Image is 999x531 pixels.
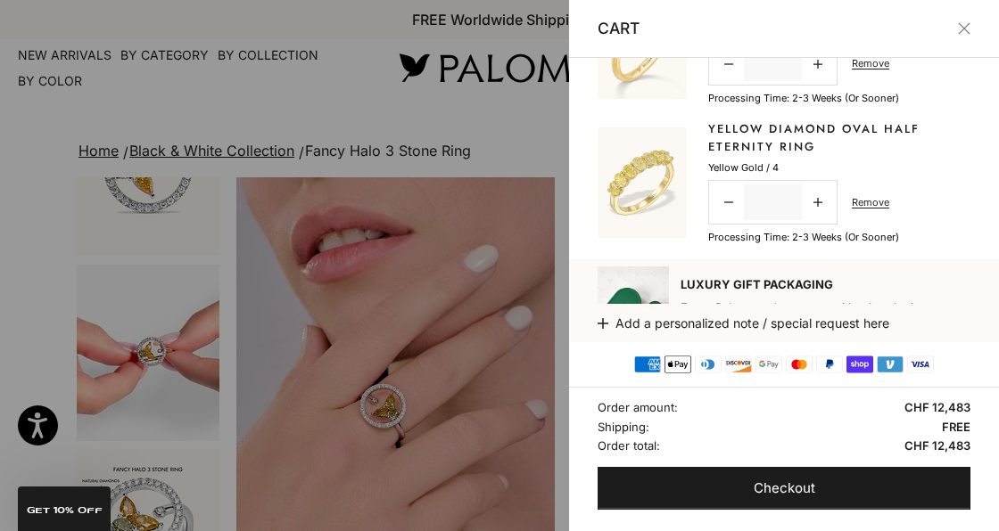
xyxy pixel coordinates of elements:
[708,90,899,106] p: Processing time: 2-3 weeks (or sooner)
[708,120,970,155] a: Yellow Diamond Oval Half Eternity Ring
[852,55,889,71] a: Remove
[744,184,802,220] input: Change quantity
[598,467,970,510] button: Checkout
[942,418,970,437] span: FREE
[904,437,970,455] span: CHF 12,483
[598,398,678,417] span: Order amount:
[708,159,779,176] p: Yellow Gold / 4
[598,304,970,342] button: Add a personalized note / special request here
[598,127,687,238] img: #YellowGold
[598,418,649,437] span: Shipping:
[904,398,970,417] span: CHF 12,483
[27,506,103,515] span: GET 10% Off
[744,45,802,81] input: Change quantity
[598,437,660,455] span: Order total:
[598,16,640,41] p: Cart
[681,300,970,343] p: Every Paloma order comes with a handwritten note & our signature box that tranforms into a jewelr...
[708,229,899,245] p: Processing time: 2-3 weeks (or sooner)
[681,277,970,291] p: Luxury Gift Packaging
[852,194,889,210] a: Remove
[18,486,111,531] div: GET 10% Off
[754,478,815,500] span: Checkout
